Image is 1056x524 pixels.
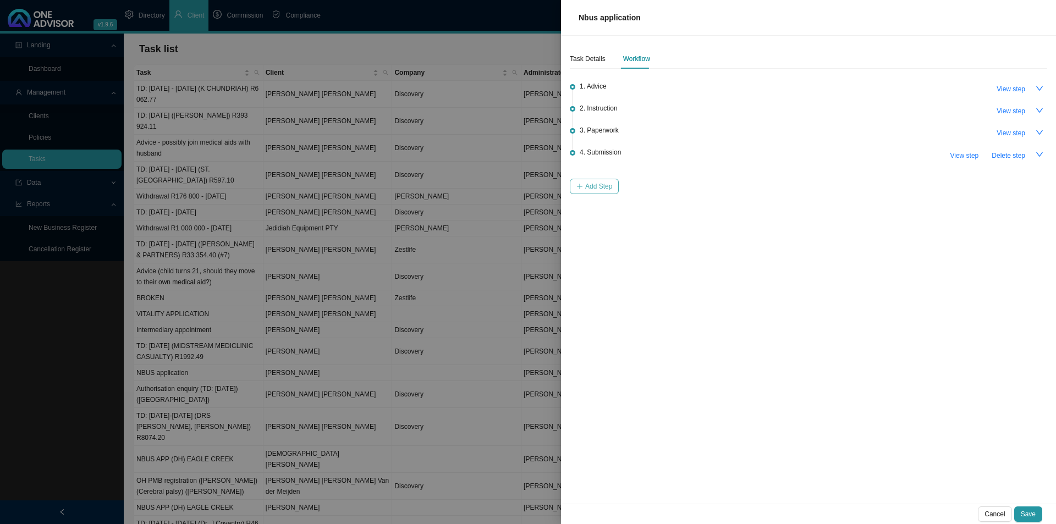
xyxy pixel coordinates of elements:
[570,179,619,194] button: Add Step
[985,509,1005,520] span: Cancel
[623,53,650,64] div: Workflow
[950,150,978,161] span: View step
[985,148,1032,163] button: Delete step
[990,103,1032,119] button: View step
[576,183,583,190] span: plus
[1036,151,1043,158] span: down
[990,81,1032,97] button: View step
[978,506,1011,522] button: Cancel
[992,150,1025,161] span: Delete step
[997,128,1025,139] span: View step
[997,106,1025,117] span: View step
[580,125,619,136] span: 3. Paperwork
[997,84,1025,95] span: View step
[579,13,641,22] span: Nbus application
[580,81,607,92] span: 1. Advice
[1014,506,1042,522] button: Save
[943,148,985,163] button: View step
[1021,509,1036,520] span: Save
[1036,85,1043,92] span: down
[570,53,606,64] div: Task Details
[1036,129,1043,136] span: down
[580,147,621,158] span: 4. Submission
[1036,107,1043,114] span: down
[585,181,612,192] span: Add Step
[580,103,618,114] span: 2. Instruction
[990,125,1032,141] button: View step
